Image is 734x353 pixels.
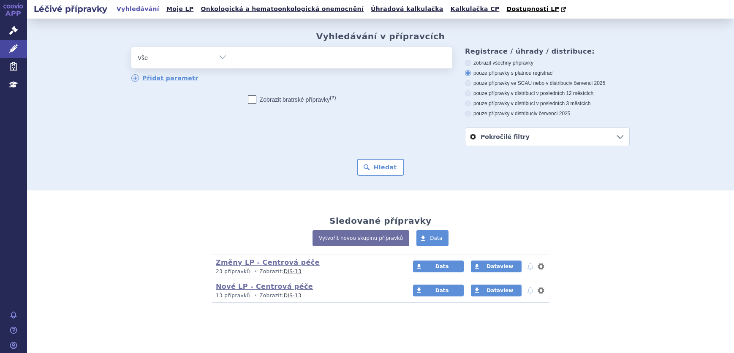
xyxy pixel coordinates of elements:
[216,292,397,299] p: Zobrazit:
[357,159,405,176] button: Hledat
[252,292,259,299] i: •
[248,95,336,104] label: Zobrazit bratrské přípravky
[535,111,570,117] span: v červenci 2025
[526,261,535,272] button: notifikace
[537,285,545,296] button: nastavení
[114,3,162,15] a: Vyhledávání
[465,90,630,97] label: pouze přípravky v distribuci v posledních 12 měsících
[216,258,320,266] a: Změny LP - Centrová péče
[368,3,446,15] a: Úhradová kalkulačka
[435,263,449,269] span: Data
[216,282,313,291] a: Nové LP - Centrová péče
[413,261,464,272] a: Data
[27,3,114,15] h2: Léčivé přípravky
[284,269,302,274] a: DIS-13
[570,80,605,86] span: v červenci 2025
[465,100,630,107] label: pouze přípravky v distribuci v posledních 3 měsících
[537,261,545,272] button: nastavení
[313,230,409,246] a: Vytvořit novou skupinu přípravků
[448,3,502,15] a: Kalkulačka CP
[252,268,259,275] i: •
[131,74,198,82] a: Přidat parametr
[316,31,445,41] h2: Vyhledávání v přípravcích
[216,293,250,299] span: 13 přípravků
[506,5,559,12] span: Dostupnosti LP
[471,261,522,272] a: Dataview
[526,285,535,296] button: notifikace
[329,216,432,226] h2: Sledované přípravky
[416,230,449,246] a: Data
[430,235,442,241] span: Data
[504,3,570,15] a: Dostupnosti LP
[216,268,397,275] p: Zobrazit:
[487,263,513,269] span: Dataview
[487,288,513,293] span: Dataview
[164,3,196,15] a: Moje LP
[465,70,630,76] label: pouze přípravky s platnou registrací
[465,60,630,66] label: zobrazit všechny přípravky
[284,293,302,299] a: DIS-13
[330,95,336,100] abbr: (?)
[465,110,630,117] label: pouze přípravky v distribuci
[413,285,464,296] a: Data
[465,80,630,87] label: pouze přípravky ve SCAU nebo v distribuci
[471,285,522,296] a: Dataview
[465,128,629,146] a: Pokročilé filtry
[465,47,630,55] h3: Registrace / úhrady / distribuce:
[435,288,449,293] span: Data
[216,269,250,274] span: 23 přípravků
[198,3,366,15] a: Onkologická a hematoonkologická onemocnění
